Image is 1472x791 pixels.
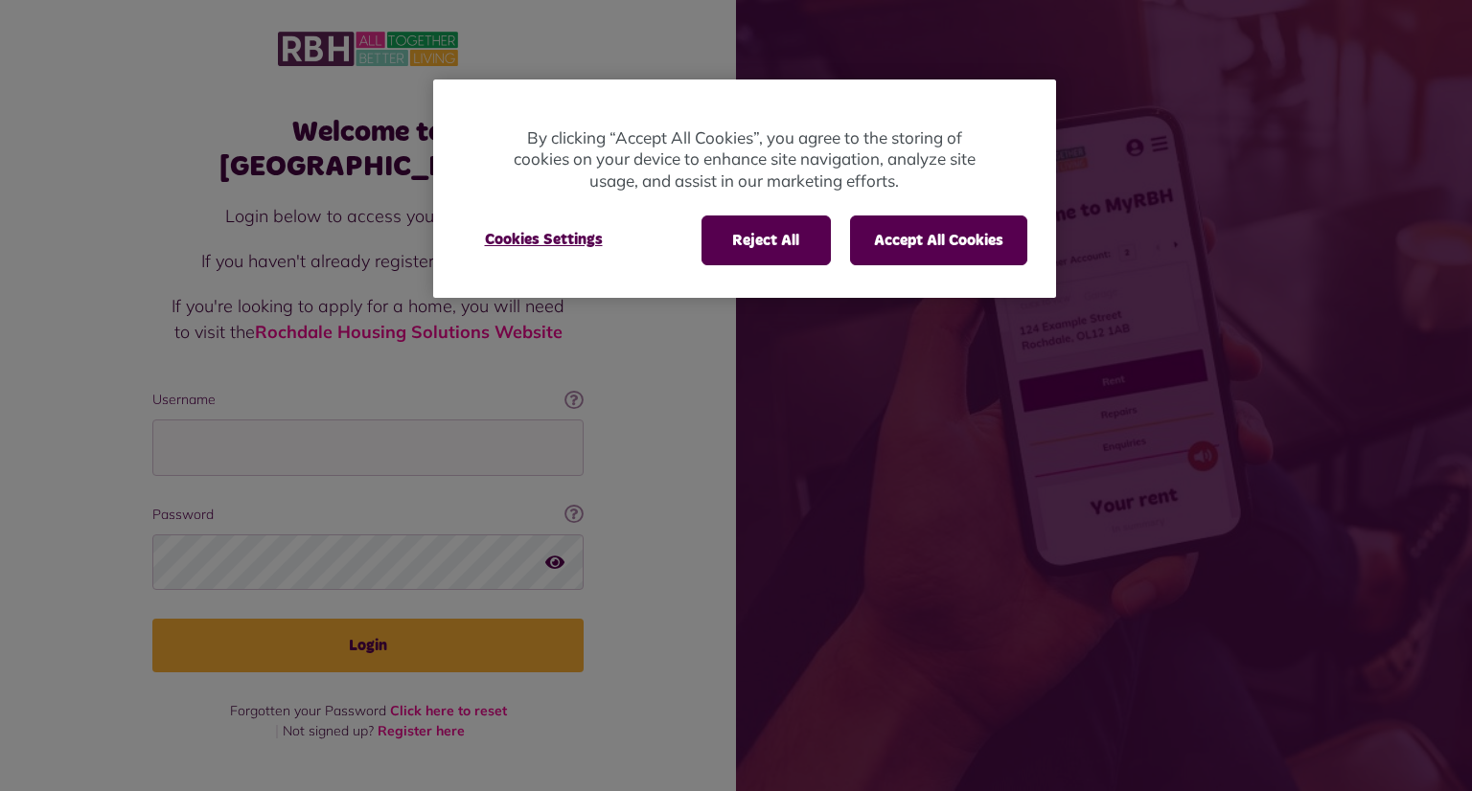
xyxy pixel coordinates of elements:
div: Privacy [433,79,1056,299]
button: Reject All [701,215,831,265]
button: Cookies Settings [462,215,626,263]
p: By clicking “Accept All Cookies”, you agree to the storing of cookies on your device to enhance s... [510,127,979,192]
button: Accept All Cookies [850,215,1027,265]
div: Cookie banner [433,79,1056,299]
